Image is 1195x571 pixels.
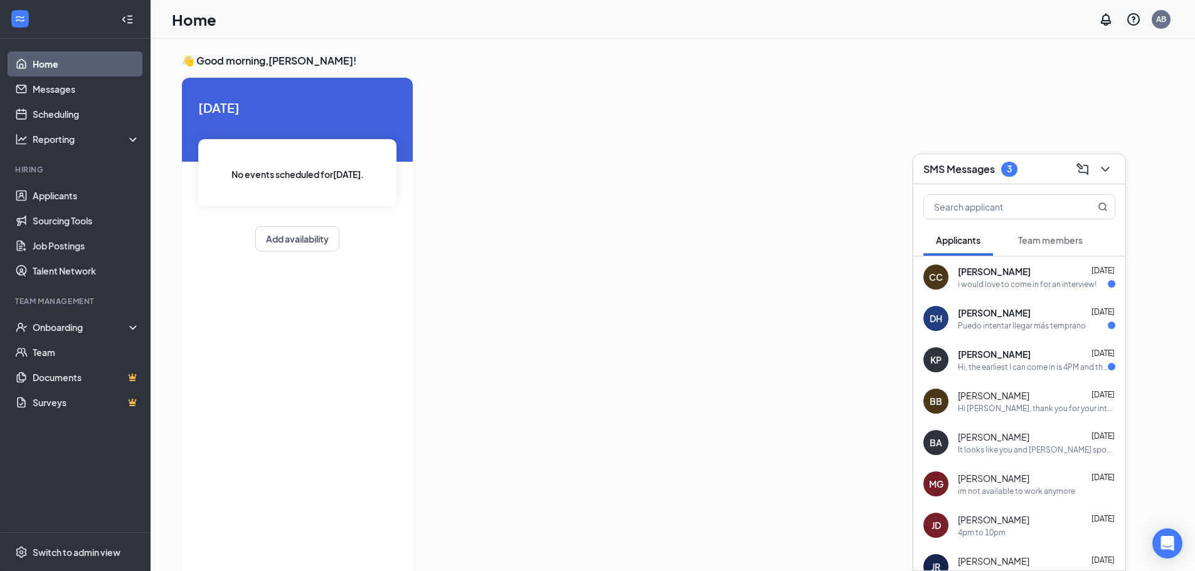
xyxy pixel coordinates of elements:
[930,436,942,449] div: BA
[33,76,140,102] a: Messages
[958,472,1029,485] span: [PERSON_NAME]
[932,519,941,532] div: JD
[1091,307,1115,317] span: [DATE]
[33,233,140,258] a: Job Postings
[1098,12,1113,27] svg: Notifications
[1152,528,1182,558] div: Open Intercom Messenger
[1098,202,1108,212] svg: MagnifyingGlass
[958,265,1031,278] span: [PERSON_NAME]
[924,195,1073,219] input: Search applicant
[958,555,1029,567] span: [PERSON_NAME]
[33,258,140,283] a: Talent Network
[1098,162,1113,177] svg: ChevronDown
[1091,348,1115,358] span: [DATE]
[33,102,140,127] a: Scheduling
[958,348,1031,360] span: [PERSON_NAME]
[121,13,134,26] svg: Collapse
[930,312,942,325] div: DH
[929,271,943,283] div: CC
[923,162,995,176] h3: SMS Messages
[958,279,1097,290] div: i would love to come in for an interview!
[1126,12,1141,27] svg: QuestionInfo
[1091,555,1115,565] span: [DATE]
[958,527,1006,538] div: 4pm to 10pm
[1091,390,1115,399] span: [DATE]
[15,546,28,558] svg: Settings
[33,390,140,415] a: SurveysCrown
[15,321,28,333] svg: UserCheck
[255,226,339,251] button: Add availability
[1075,162,1090,177] svg: ComposeMessage
[1007,164,1012,174] div: 3
[930,395,942,407] div: BB
[958,306,1031,319] span: [PERSON_NAME]
[15,133,28,145] svg: Analysis
[1091,473,1115,482] span: [DATE]
[231,167,364,181] span: No events scheduled for [DATE] .
[33,321,129,333] div: Onboarding
[1091,266,1115,275] span: [DATE]
[182,54,1125,68] h3: 👋 Good morning, [PERSON_NAME] !
[33,340,140,365] a: Team
[958,389,1029,402] span: [PERSON_NAME]
[958,431,1029,443] span: [PERSON_NAME]
[936,234,980,246] span: Applicants
[1095,159,1115,179] button: ChevronDown
[15,164,137,175] div: Hiring
[33,365,140,390] a: DocumentsCrown
[33,133,141,145] div: Reporting
[14,13,26,25] svg: WorkstreamLogo
[1156,14,1166,24] div: AB
[958,486,1075,496] div: im not available to work anymore
[929,478,943,490] div: MG
[958,362,1108,372] div: Hi, the earliest I can come in is 4PM and the latest is 10PM
[958,403,1115,414] div: Hi [PERSON_NAME], thank you for your interest. We have filled the position already. I can always ...
[198,98,396,117] span: [DATE]
[15,296,137,306] div: Team Management
[1091,514,1115,523] span: [DATE]
[1091,431,1115,441] span: [DATE]
[1018,234,1083,246] span: Team members
[930,354,942,366] div: KP
[958,320,1086,331] div: Puedo intentar llegar más temprano
[33,546,120,558] div: Switch to admin view
[958,444,1115,455] div: It looks like you and [PERSON_NAME] spoke about the interview being at 2:30. Unfortunately if you...
[33,183,140,208] a: Applicants
[33,208,140,233] a: Sourcing Tools
[172,9,216,30] h1: Home
[958,513,1029,526] span: [PERSON_NAME]
[1073,159,1093,179] button: ComposeMessage
[33,51,140,76] a: Home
